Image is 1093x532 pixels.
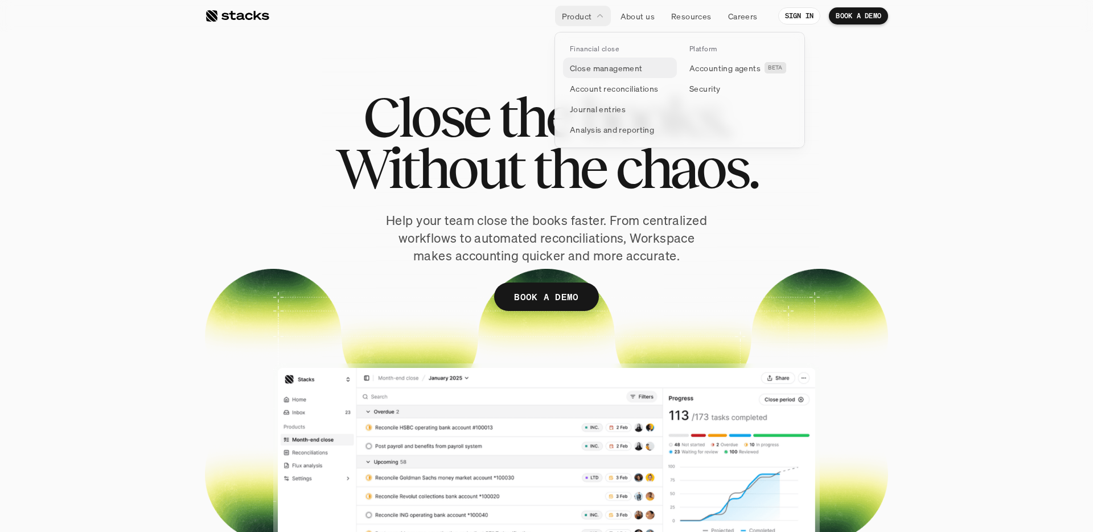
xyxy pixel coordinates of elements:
[621,10,655,22] p: About us
[570,103,626,115] p: Journal entries
[570,62,643,74] p: Close management
[836,12,881,20] p: BOOK A DEMO
[335,142,523,194] span: Without
[829,7,888,24] a: BOOK A DEMO
[563,58,677,78] a: Close management
[514,289,579,305] p: BOOK A DEMO
[614,6,661,26] a: About us
[562,10,592,22] p: Product
[683,78,796,99] a: Security
[499,91,572,142] span: the
[570,83,659,95] p: Account reconciliations
[664,6,718,26] a: Resources
[134,217,184,225] a: Privacy Policy
[570,124,654,136] p: Analysis and reporting
[728,10,758,22] p: Careers
[381,212,712,264] p: Help your team close the books faster. From centralized workflows to automated reconciliations, W...
[494,283,599,311] a: BOOK A DEMO
[570,45,619,53] p: Financial close
[683,58,796,78] a: Accounting agentsBETA
[768,64,783,71] h2: BETA
[363,91,489,142] span: Close
[615,142,758,194] span: chaos.
[563,78,677,99] a: Account reconciliations
[563,99,677,119] a: Journal entries
[689,45,717,53] p: Platform
[721,6,765,26] a: Careers
[689,62,761,74] p: Accounting agents
[533,142,606,194] span: the
[671,10,712,22] p: Resources
[689,83,720,95] p: Security
[563,119,677,140] a: Analysis and reporting
[785,12,814,20] p: SIGN IN
[778,7,821,24] a: SIGN IN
